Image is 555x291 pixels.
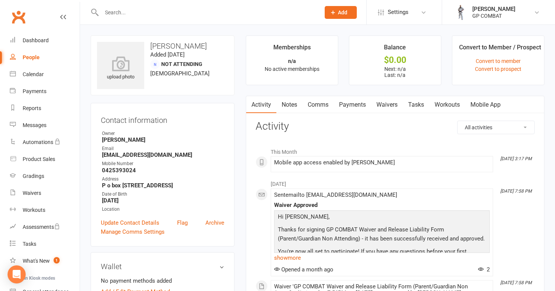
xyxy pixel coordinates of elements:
h3: Contact information [101,113,224,124]
a: Flag [177,218,188,227]
div: Mobile app access enabled by [PERSON_NAME] [274,159,490,166]
div: Assessments [23,224,60,230]
a: Convert to member [476,58,521,64]
a: Comms [302,96,334,113]
li: This Month [256,144,535,156]
span: [DEMOGRAPHIC_DATA] [150,70,210,77]
a: Automations [10,134,80,151]
li: No payment methods added [101,276,224,285]
p: Thanks for signing GP COMBAT Waiver and Release Liability Form (Parent/Guardian Non Attending) - ... [276,225,488,245]
div: $0.00 [356,56,434,64]
span: Opened a month ago [274,266,333,273]
h3: Wallet [101,262,224,271]
div: Product Sales [23,156,55,162]
a: Notes [276,96,302,113]
div: Memberships [273,43,311,56]
strong: n/a [288,58,296,64]
a: Mobile App [465,96,506,113]
a: Update Contact Details [101,218,159,227]
a: Archive [205,218,224,227]
p: Hi [PERSON_NAME], [276,212,488,223]
a: Calendar [10,66,80,83]
strong: P o box [STREET_ADDRESS] [102,182,224,189]
a: Dashboard [10,32,80,49]
a: Payments [10,83,80,100]
a: Product Sales [10,151,80,168]
i: [DATE] 3:17 PM [500,156,532,161]
a: Payments [334,96,371,113]
a: Clubworx [9,8,28,26]
div: Convert to Member / Prospect [459,43,541,56]
div: Location [102,206,224,213]
h3: [PERSON_NAME] [97,42,228,50]
button: Add [325,6,357,19]
input: Search... [99,7,315,18]
a: Manage Comms Settings [101,227,165,236]
div: Messages [23,122,46,128]
div: People [23,54,40,60]
div: GP COMBAT [472,12,515,19]
a: Assessments [10,219,80,236]
i: [DATE] 7:58 PM [500,280,532,285]
div: Date of Birth [102,191,224,198]
a: Waivers [371,96,403,113]
div: Payments [23,88,46,94]
div: Automations [23,139,53,145]
div: Owner [102,130,224,137]
div: Calendar [23,71,44,77]
p: Next: n/a Last: n/a [356,66,434,78]
div: Balance [384,43,406,56]
h3: Activity [256,121,535,132]
span: No active memberships [265,66,319,72]
div: Tasks [23,241,36,247]
div: Waiver Approved [274,202,490,208]
div: Email [102,145,224,152]
i: [DATE] 7:58 PM [500,188,532,194]
li: [DATE] [256,176,535,188]
a: Gradings [10,168,80,185]
span: 2 [478,266,490,273]
a: Tasks [403,96,429,113]
p: You're now all set to participate! If you have any questions before your first session, feel free... [276,247,488,267]
span: Sent email to [EMAIL_ADDRESS][DOMAIN_NAME] [274,191,397,198]
div: Workouts [23,207,45,213]
a: People [10,49,80,66]
a: Waivers [10,185,80,202]
strong: 0425393024 [102,167,224,174]
div: Dashboard [23,37,49,43]
span: Add [338,9,347,15]
a: show more [274,253,490,263]
div: Open Intercom Messenger [8,265,26,283]
div: Address [102,176,224,183]
div: [PERSON_NAME] [472,6,515,12]
strong: [PERSON_NAME] [102,136,224,143]
div: Waivers [23,190,41,196]
div: Mobile Number [102,160,224,167]
a: Tasks [10,236,80,253]
strong: [DATE] [102,197,224,204]
a: Convert to prospect [475,66,521,72]
a: Activity [246,96,276,113]
span: Settings [388,4,409,21]
strong: [EMAIL_ADDRESS][DOMAIN_NAME] [102,152,224,158]
span: Not Attending [161,61,202,67]
a: Reports [10,100,80,117]
span: 1 [54,257,60,263]
a: Messages [10,117,80,134]
a: Workouts [429,96,465,113]
div: What's New [23,258,50,264]
div: Reports [23,105,41,111]
div: upload photo [97,56,144,81]
a: What's New1 [10,253,80,270]
div: Gradings [23,173,44,179]
time: Added [DATE] [150,51,185,58]
a: Workouts [10,202,80,219]
img: thumb_image1750126119.png [453,5,469,20]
